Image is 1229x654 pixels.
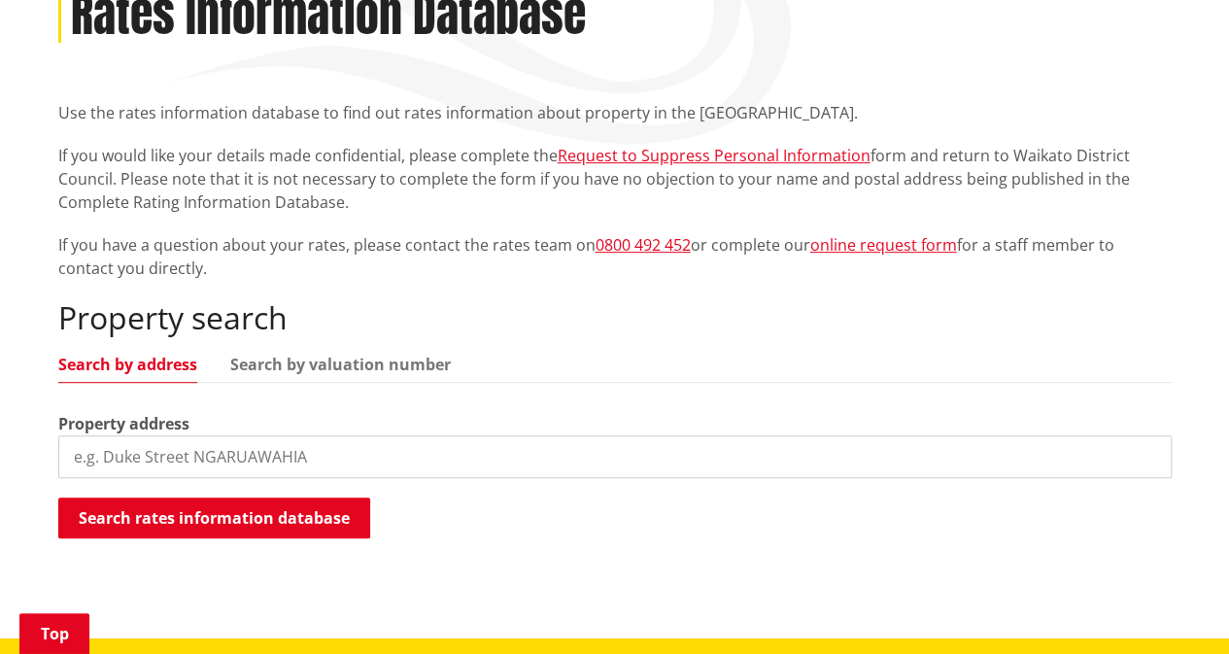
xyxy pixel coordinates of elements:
[596,234,691,256] a: 0800 492 452
[58,101,1172,124] p: Use the rates information database to find out rates information about property in the [GEOGRAPHI...
[58,435,1172,478] input: e.g. Duke Street NGARUAWAHIA
[230,357,451,372] a: Search by valuation number
[58,412,189,435] label: Property address
[58,498,370,538] button: Search rates information database
[58,299,1172,336] h2: Property search
[58,233,1172,280] p: If you have a question about your rates, please contact the rates team on or complete our for a s...
[58,144,1172,214] p: If you would like your details made confidential, please complete the form and return to Waikato ...
[1140,572,1210,642] iframe: Messenger Launcher
[810,234,957,256] a: online request form
[58,357,197,372] a: Search by address
[19,613,89,654] a: Top
[558,145,871,166] a: Request to Suppress Personal Information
